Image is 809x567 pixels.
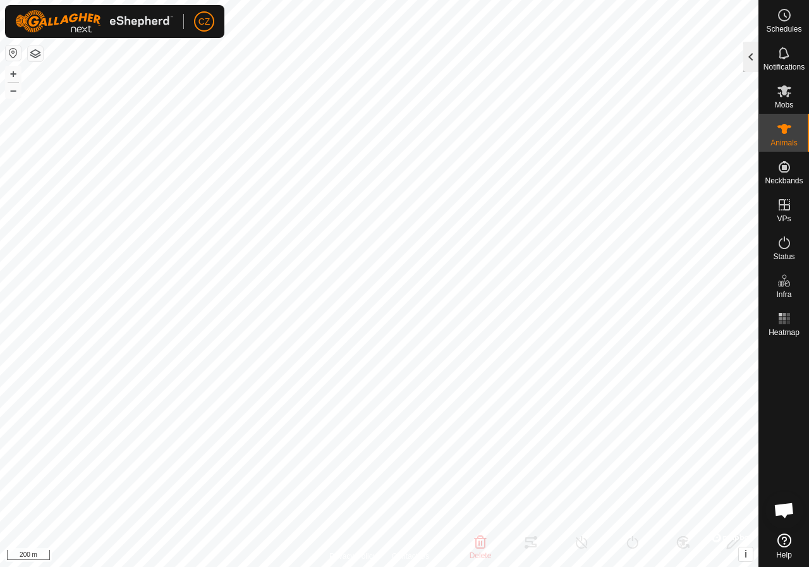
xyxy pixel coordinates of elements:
[392,551,429,562] a: Contact Us
[739,547,753,561] button: i
[763,63,805,71] span: Notifications
[759,528,809,564] a: Help
[773,253,794,260] span: Status
[329,551,377,562] a: Privacy Policy
[775,101,793,109] span: Mobs
[6,66,21,82] button: +
[15,10,173,33] img: Gallagher Logo
[28,46,43,61] button: Map Layers
[765,491,803,529] div: Open chat
[776,551,792,559] span: Help
[769,329,800,336] span: Heatmap
[6,46,21,61] button: Reset Map
[766,25,801,33] span: Schedules
[776,291,791,298] span: Infra
[770,139,798,147] span: Animals
[6,83,21,98] button: –
[745,549,747,559] span: i
[765,177,803,185] span: Neckbands
[198,15,210,28] span: CZ
[777,215,791,223] span: VPs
